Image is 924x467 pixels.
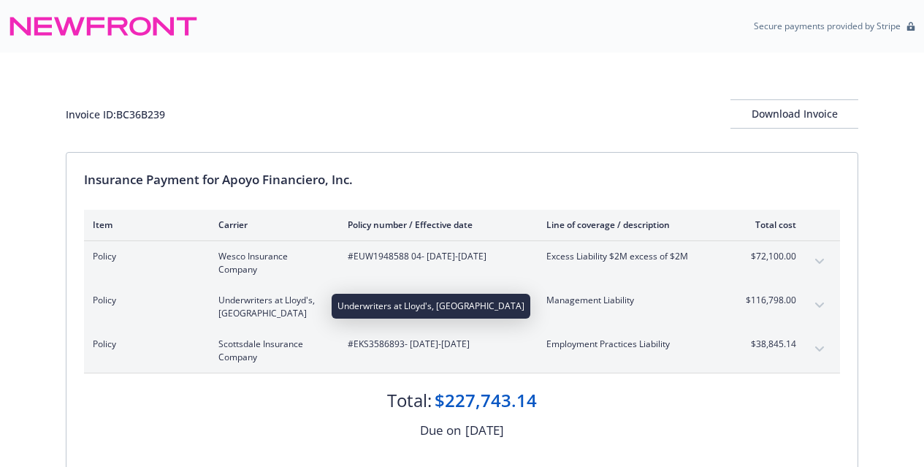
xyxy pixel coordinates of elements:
[754,20,901,32] p: Secure payments provided by Stripe
[741,250,796,263] span: $72,100.00
[420,421,461,440] div: Due on
[546,338,718,351] span: Employment Practices Liability
[218,338,324,364] span: Scottsdale Insurance Company
[84,170,840,189] div: Insurance Payment for Apoyo Financiero, Inc.
[93,250,195,263] span: Policy
[808,250,831,273] button: expand content
[84,241,840,285] div: PolicyWesco Insurance Company#EUW1948588 04- [DATE]-[DATE]Excess Liability $2M excess of $2M$72,1...
[66,107,165,122] div: Invoice ID: BC36B239
[741,219,796,231] div: Total cost
[730,100,858,128] div: Download Invoice
[546,219,718,231] div: Line of coverage / description
[387,388,432,413] div: Total:
[84,285,840,329] div: PolicyUnderwriters at Lloyd's, [GEOGRAPHIC_DATA]#EFI1203139-04- [DATE]-[DATE]Management Liability...
[218,250,324,276] span: Wesco Insurance Company
[546,294,718,307] span: Management Liability
[218,294,324,320] span: Underwriters at Lloyd's, [GEOGRAPHIC_DATA]
[348,250,523,263] span: #EUW1948588 04 - [DATE]-[DATE]
[84,329,840,373] div: PolicyScottsdale Insurance Company#EKS3586893- [DATE]-[DATE]Employment Practices Liability$38,845...
[546,250,718,263] span: Excess Liability $2M excess of $2M
[808,294,831,317] button: expand content
[93,219,195,231] div: Item
[348,219,523,231] div: Policy number / Effective date
[93,338,195,351] span: Policy
[730,99,858,129] button: Download Invoice
[465,421,504,440] div: [DATE]
[741,294,796,307] span: $116,798.00
[93,294,195,307] span: Policy
[348,338,523,351] span: #EKS3586893 - [DATE]-[DATE]
[218,219,324,231] div: Carrier
[435,388,537,413] div: $227,743.14
[741,338,796,351] span: $38,845.14
[808,338,831,361] button: expand content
